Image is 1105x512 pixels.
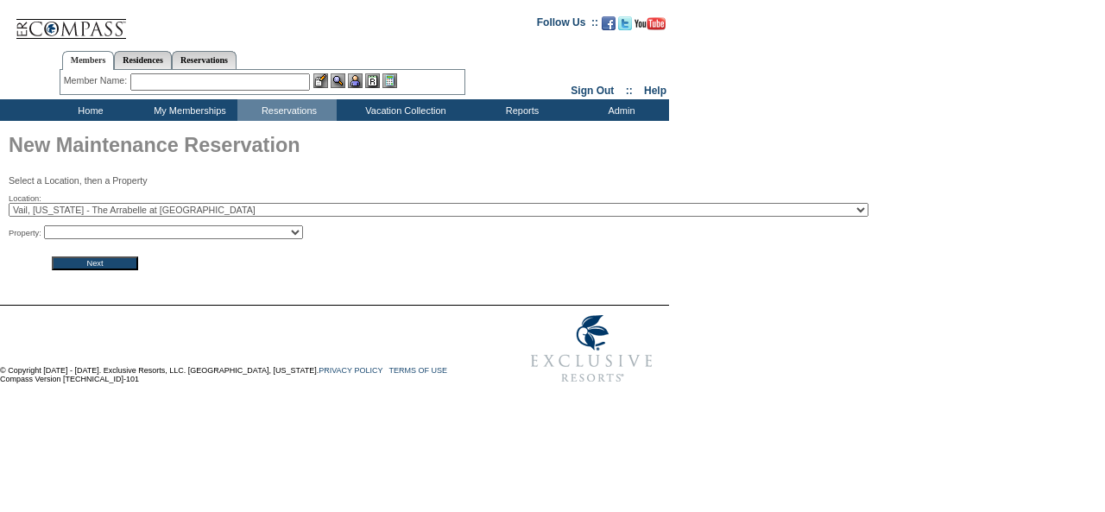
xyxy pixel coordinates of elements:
div: Member Name: [64,73,130,88]
a: Reservations [172,51,237,69]
span: Location: [9,193,41,204]
td: Follow Us :: [537,15,598,35]
td: Admin [570,99,669,121]
a: Help [644,85,666,97]
h1: New Maintenance Reservation [9,130,669,166]
a: Members [62,51,115,70]
img: View [331,73,345,88]
img: Compass Home [15,4,127,40]
td: Vacation Collection [337,99,470,121]
td: Reports [470,99,570,121]
a: TERMS OF USE [389,366,448,375]
img: Impersonate [348,73,363,88]
a: Become our fan on Facebook [602,22,616,32]
img: Exclusive Resorts [515,306,669,392]
td: Reservations [237,99,337,121]
a: Subscribe to our YouTube Channel [635,22,666,32]
span: Property: [9,228,41,238]
img: Reservations [365,73,380,88]
img: b_edit.gif [313,73,328,88]
img: Subscribe to our YouTube Channel [635,17,666,30]
a: Follow us on Twitter [618,22,632,32]
img: b_calculator.gif [382,73,397,88]
a: PRIVACY POLICY [319,366,382,375]
p: Select a Location, then a Property [9,175,669,186]
td: Home [39,99,138,121]
a: Residences [114,51,172,69]
span: :: [626,85,633,97]
td: My Memberships [138,99,237,121]
a: Sign Out [571,85,614,97]
input: Next [52,256,138,270]
img: Follow us on Twitter [618,16,632,30]
img: Become our fan on Facebook [602,16,616,30]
